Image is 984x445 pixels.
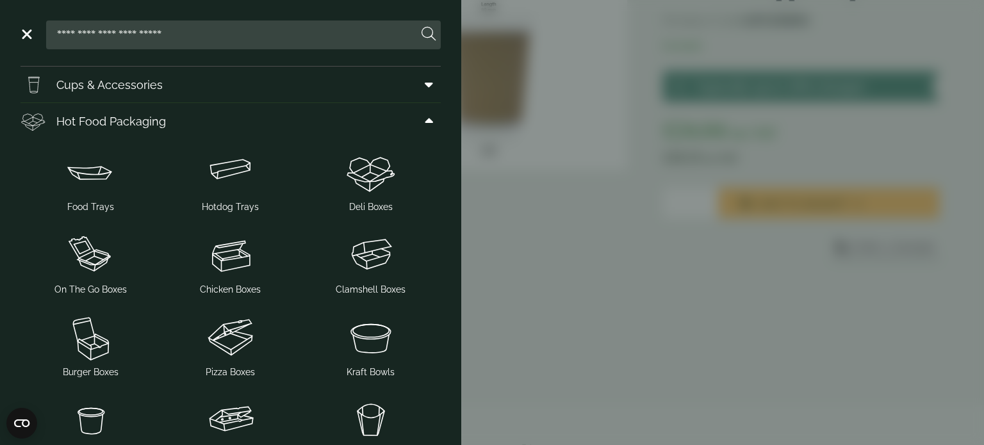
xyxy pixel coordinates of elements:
span: Hot Food Packaging [56,113,166,130]
span: Pizza Boxes [206,366,255,379]
img: Clamshell_box.svg [306,229,436,280]
span: Chicken Boxes [200,283,261,296]
a: Hotdog Trays [166,144,296,216]
img: OnTheGo_boxes.svg [26,229,156,280]
span: Clamshell Boxes [336,283,406,296]
a: Hot Food Packaging [20,103,441,139]
img: Hotdog_tray.svg [166,147,296,198]
button: Open CMP widget [6,408,37,439]
a: Kraft Bowls [306,309,436,382]
span: Food Trays [67,200,114,214]
img: Burger_box.svg [26,312,156,363]
a: Food Trays [26,144,156,216]
span: Kraft Bowls [347,366,395,379]
img: PintNhalf_cup.svg [20,72,46,97]
span: Deli Boxes [349,200,393,214]
span: Cups & Accessories [56,76,163,93]
a: Chicken Boxes [166,227,296,299]
img: Pizza_boxes.svg [166,312,296,363]
img: Deli_box.svg [20,108,46,134]
img: Food_tray.svg [26,147,156,198]
a: Deli Boxes [306,144,436,216]
a: Burger Boxes [26,309,156,382]
img: Chicken_box-1.svg [166,229,296,280]
a: Cups & Accessories [20,67,441,102]
a: Clamshell Boxes [306,227,436,299]
span: Burger Boxes [63,366,119,379]
a: On The Go Boxes [26,227,156,299]
span: Hotdog Trays [202,200,259,214]
a: Pizza Boxes [166,309,296,382]
span: On The Go Boxes [54,283,127,296]
img: SoupNsalad_bowls.svg [306,312,436,363]
img: Deli_box.svg [306,147,436,198]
